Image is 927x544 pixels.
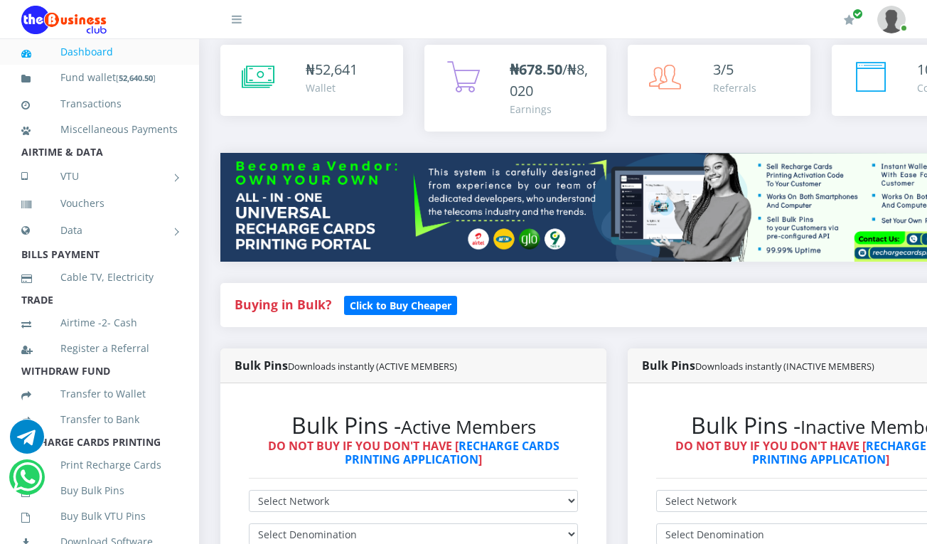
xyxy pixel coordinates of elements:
a: Transfer to Wallet [21,378,178,410]
a: VTU [21,159,178,194]
a: Buy Bulk Pins [21,474,178,507]
strong: Bulk Pins [235,358,457,373]
a: Transactions [21,87,178,120]
a: ₦678.50/₦8,020 Earnings [424,45,607,132]
a: Transfer to Bank [21,403,178,436]
span: Renew/Upgrade Subscription [852,9,863,19]
div: Wallet [306,80,358,95]
a: Buy Bulk VTU Pins [21,500,178,533]
small: Active Members [401,415,536,439]
a: Vouchers [21,187,178,220]
a: Click to Buy Cheaper [344,296,457,313]
a: ₦52,641 Wallet [220,45,403,116]
a: Fund wallet[52,640.50] [21,61,178,95]
div: ₦ [306,59,358,80]
a: RECHARGE CARDS PRINTING APPLICATION [345,438,559,467]
a: Chat for support [13,471,42,494]
a: Miscellaneous Payments [21,113,178,146]
h2: Bulk Pins - [249,412,578,439]
a: Print Recharge Cards [21,449,178,481]
b: ₦678.50 [510,60,562,79]
a: Chat for support [10,430,44,454]
span: 3/5 [713,60,734,79]
img: Logo [21,6,107,34]
small: Downloads instantly (ACTIVE MEMBERS) [288,360,457,373]
a: Register a Referral [21,332,178,365]
span: /₦8,020 [510,60,588,100]
strong: Buying in Bulk? [235,296,331,313]
img: User [877,6,906,33]
a: Airtime -2- Cash [21,306,178,339]
span: 52,641 [315,60,358,79]
div: Earnings [510,102,593,117]
a: Cable TV, Electricity [21,261,178,294]
i: Renew/Upgrade Subscription [844,14,854,26]
a: 3/5 Referrals [628,45,810,116]
small: [ ] [116,73,156,83]
a: Dashboard [21,36,178,68]
b: Click to Buy Cheaper [350,299,451,312]
small: Downloads instantly (INACTIVE MEMBERS) [695,360,874,373]
strong: DO NOT BUY IF YOU DON'T HAVE [ ] [268,438,559,467]
a: Data [21,213,178,248]
b: 52,640.50 [119,73,153,83]
div: Referrals [713,80,756,95]
strong: Bulk Pins [642,358,874,373]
